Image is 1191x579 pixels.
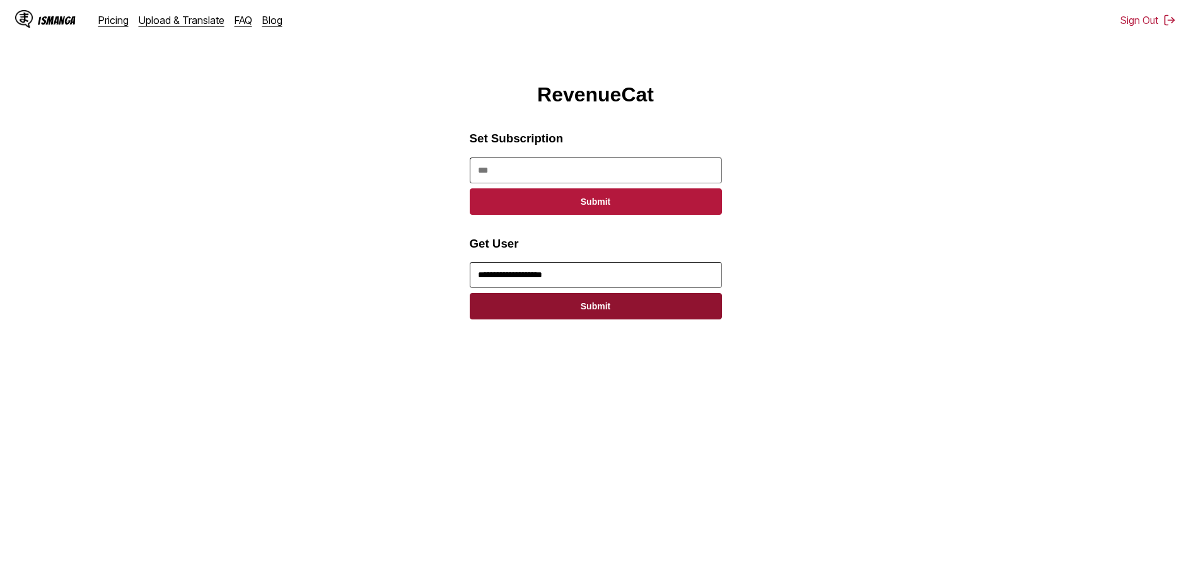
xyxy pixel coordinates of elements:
[139,14,224,26] a: Upload & Translate
[15,10,98,30] a: IsManga LogoIsManga
[537,83,654,106] h1: RevenueCat
[470,237,722,251] h3: Get User
[470,293,722,319] button: Submit
[38,14,76,26] div: IsManga
[15,10,33,28] img: IsManga Logo
[98,14,129,26] a: Pricing
[1120,14,1176,26] button: Sign Out
[470,188,722,215] button: Submit
[1163,14,1176,26] img: Sign out
[470,132,722,146] h3: Set Subscription
[235,14,252,26] a: FAQ
[262,14,282,26] a: Blog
